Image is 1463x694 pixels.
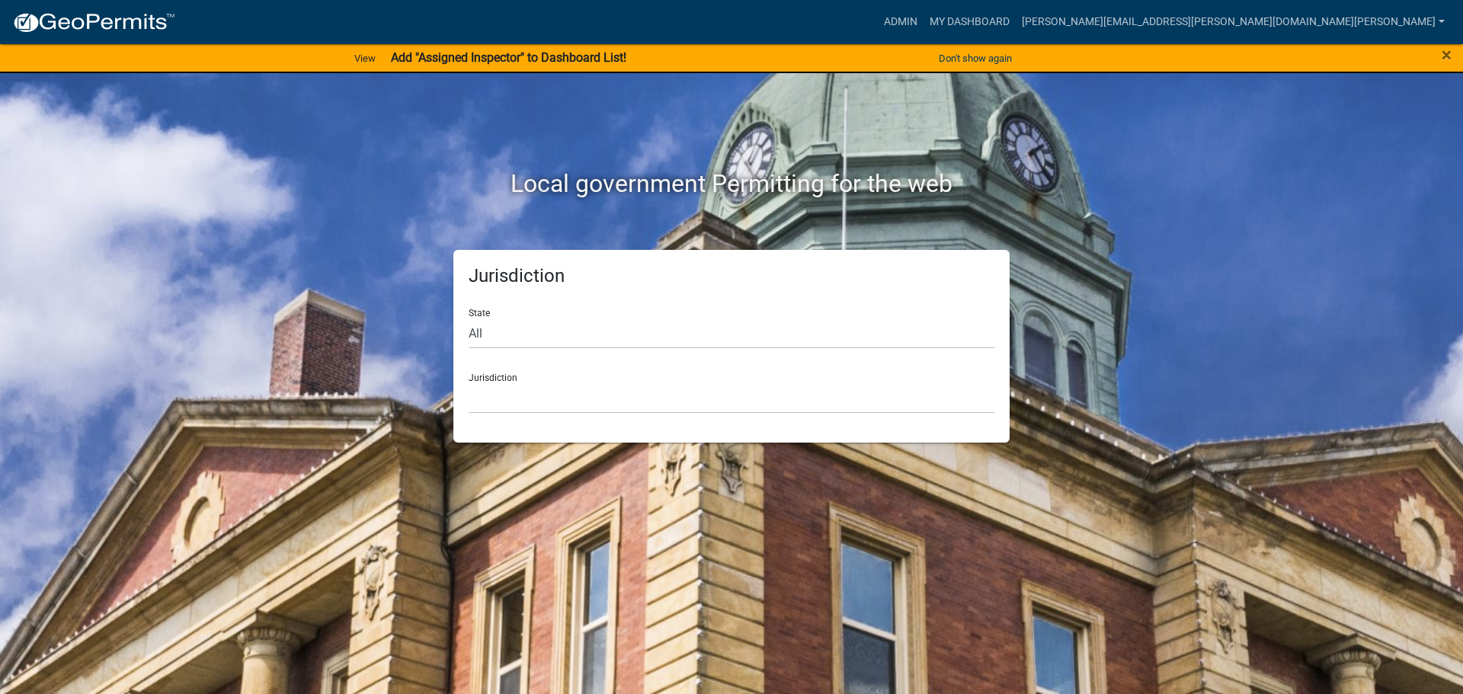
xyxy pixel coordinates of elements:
strong: Add "Assigned Inspector" to Dashboard List! [391,50,626,65]
button: Don't show again [933,46,1018,71]
a: Admin [878,8,924,37]
span: × [1442,44,1452,66]
h2: Local government Permitting for the web [309,169,1154,198]
a: My Dashboard [924,8,1016,37]
a: View [348,46,382,71]
button: Close [1442,46,1452,64]
h5: Jurisdiction [469,265,994,287]
a: [PERSON_NAME][EMAIL_ADDRESS][PERSON_NAME][DOMAIN_NAME][PERSON_NAME] [1016,8,1451,37]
